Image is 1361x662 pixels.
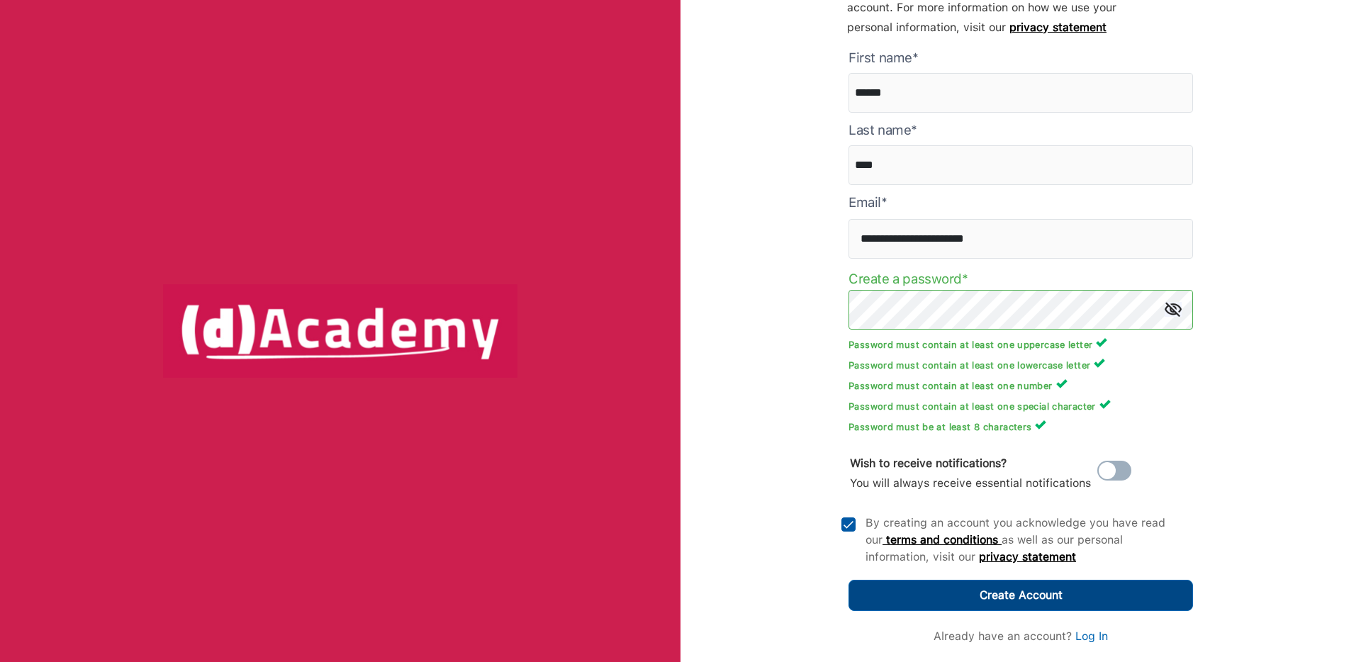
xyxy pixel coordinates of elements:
[934,628,1108,645] div: Already have an account?
[1165,302,1182,317] img: icon
[980,585,1063,605] div: Create Account
[1009,21,1107,34] a: privacy statement
[848,398,1193,412] p: Password must contain at least one special character
[848,419,1193,432] p: Password must be at least 8 characters
[1075,629,1108,643] a: Log In
[848,337,1193,350] p: Password must contain at least one uppercase letter
[850,456,1007,470] b: Wish to receive notifications?
[848,378,1193,391] p: Password must contain at least one number
[848,580,1193,611] button: Create Account
[841,517,856,532] img: check
[163,284,517,378] img: logo
[979,550,1076,563] a: privacy statement
[848,357,1193,371] p: Password must contain at least one lowercase letter
[850,454,1091,493] div: You will always receive essential notifications
[883,533,1002,546] a: terms and conditions
[866,515,1184,566] div: By creating an account you acknowledge you have read our as well as our personal information, vis...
